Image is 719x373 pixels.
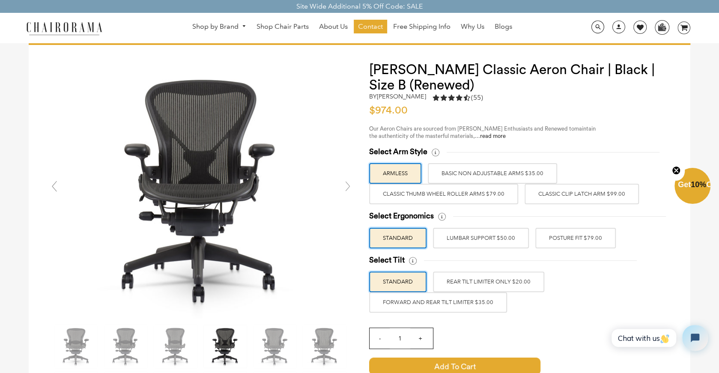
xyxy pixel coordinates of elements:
span: About Us [319,22,348,31]
img: WhatsApp_Image_2024-07-12_at_16.23.01.webp [655,21,668,33]
a: Contact [354,20,387,33]
a: [PERSON_NAME] [377,93,426,100]
input: - [370,328,390,349]
label: REAR TILT LIMITER ONLY $20.00 [433,272,544,292]
span: Select Arm Style [369,147,427,157]
label: BASIC NON ADJUSTABLE ARMS $35.00 [428,163,557,184]
span: Get Off [678,180,717,189]
a: Free Shipping Info [389,20,455,33]
a: read more [480,133,506,139]
a: Shop by Brand [188,20,251,33]
label: POSTURE FIT $79.00 [535,228,616,248]
nav: DesktopNavigation [143,20,561,36]
img: chairorama [21,21,107,36]
div: 4.5 rating (55 votes) [433,93,483,102]
span: Blogs [495,22,512,31]
a: 4.5 rating (55 votes) [433,93,483,104]
a: Blogs [490,20,516,33]
iframe: Tidio Chat [602,318,715,358]
h1: [PERSON_NAME] Classic Aeron Chair | Black | Size B (Renewed) [369,62,673,93]
label: Classic Clip Latch Arm $99.00 [525,184,639,204]
label: ARMLESS [369,163,421,184]
img: Herman Miller Classic Aeron Chair | Black | Size B (Renewed) - chairorama [104,325,147,368]
a: About Us [315,20,352,33]
div: Get10%OffClose teaser [674,169,710,205]
label: LUMBAR SUPPORT $50.00 [433,228,529,248]
input: + [410,328,430,349]
span: Free Shipping Info [393,22,450,31]
span: Our Aeron Chairs are sourced from [PERSON_NAME] Enthusiasts and Renewed to [369,126,574,131]
a: Why Us [456,20,489,33]
img: Herman Miller Classic Aeron Chair | Black | Size B (Renewed) - chairorama [254,325,296,368]
span: $974.00 [369,105,412,116]
img: Herman Miller Classic Aeron Chair | Black | Size B (Renewed) - chairorama [303,325,346,368]
span: Contact [358,22,383,31]
span: Select Tilt [369,255,405,265]
span: Shop Chair Parts [257,22,309,31]
label: STANDARD [369,272,427,292]
label: Classic Thumb Wheel Roller Arms $79.00 [369,184,518,204]
label: FORWARD AND REAR TILT LIMITER $35.00 [369,292,507,313]
span: 10% [691,180,706,189]
img: Herman Miller Classic Aeron Chair | Black | Size B (Renewed) - chairorama [204,325,247,368]
img: Herman Miller Classic Aeron Chair | Black | Size B (Renewed) - chairorama [154,325,197,368]
h2: by [369,93,426,100]
label: STANDARD [369,228,427,248]
span: (55) [471,93,483,102]
span: Select Ergonomics [369,211,434,221]
img: Herman Miller Classic Aeron Chair | Black | Size B (Renewed) - chairorama [55,325,98,368]
a: Shop Chair Parts [252,20,313,33]
span: Why Us [461,22,484,31]
img: DSC_4404_grande.jpg [73,62,330,319]
button: Close teaser [668,161,685,181]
